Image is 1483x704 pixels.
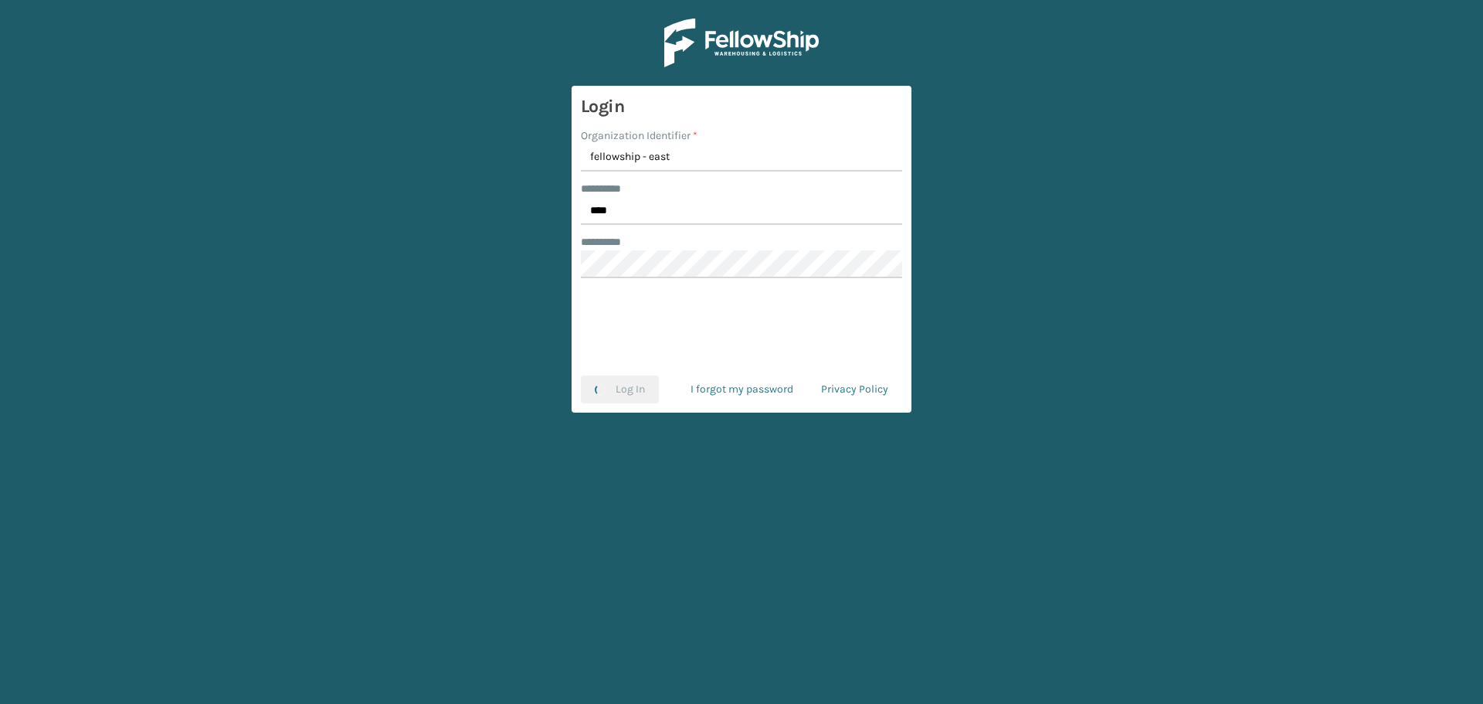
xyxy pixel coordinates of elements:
h3: Login [581,95,902,118]
button: Log In [581,376,659,403]
iframe: reCAPTCHA [624,297,859,357]
label: Organization Identifier [581,128,697,144]
img: Logo [664,19,819,67]
a: Privacy Policy [807,376,902,403]
a: I forgot my password [677,376,807,403]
